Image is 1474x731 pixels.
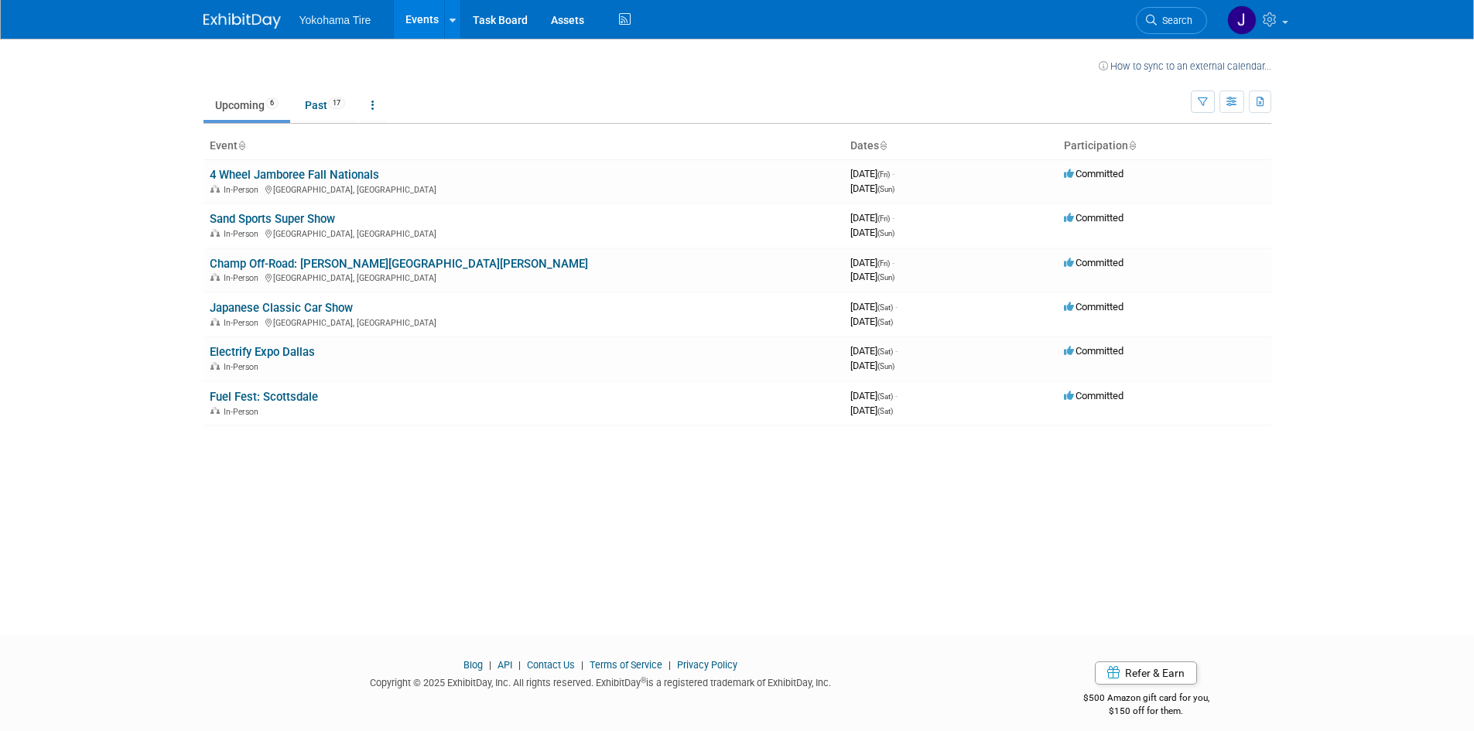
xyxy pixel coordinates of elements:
span: Search [1157,15,1192,26]
th: Participation [1058,133,1271,159]
a: Sort by Participation Type [1128,139,1136,152]
span: [DATE] [850,212,894,224]
span: (Sat) [877,392,893,401]
span: Committed [1064,390,1123,401]
th: Dates [844,133,1058,159]
img: In-Person Event [210,273,220,281]
span: In-Person [224,407,263,417]
span: In-Person [224,185,263,195]
span: - [892,168,894,179]
span: | [485,659,495,671]
span: (Fri) [877,170,890,179]
a: Electrify Expo Dallas [210,345,315,359]
span: (Sun) [877,229,894,237]
span: - [895,345,898,357]
a: Refer & Earn [1095,661,1197,685]
span: [DATE] [850,390,898,401]
div: [GEOGRAPHIC_DATA], [GEOGRAPHIC_DATA] [210,271,838,283]
span: - [895,301,898,313]
span: 6 [265,97,279,109]
div: [GEOGRAPHIC_DATA], [GEOGRAPHIC_DATA] [210,183,838,195]
span: Committed [1064,345,1123,357]
span: Yokohama Tire [299,14,371,26]
img: Jason Heath [1227,5,1257,35]
span: [DATE] [850,360,894,371]
span: [DATE] [850,405,893,416]
span: [DATE] [850,316,893,327]
span: (Sat) [877,303,893,312]
a: Contact Us [527,659,575,671]
a: 4 Wheel Jamboree Fall Nationals [210,168,379,182]
sup: ® [641,676,646,685]
a: Champ Off-Road: [PERSON_NAME][GEOGRAPHIC_DATA][PERSON_NAME] [210,257,588,271]
div: [GEOGRAPHIC_DATA], [GEOGRAPHIC_DATA] [210,227,838,239]
span: [DATE] [850,301,898,313]
a: Blog [463,659,483,671]
span: (Sun) [877,362,894,371]
a: Sand Sports Super Show [210,212,335,226]
div: Copyright © 2025 ExhibitDay, Inc. All rights reserved. ExhibitDay is a registered trademark of Ex... [203,672,999,690]
span: Committed [1064,257,1123,268]
img: In-Person Event [210,362,220,370]
span: In-Person [224,229,263,239]
a: Search [1136,7,1207,34]
a: Sort by Event Name [238,139,245,152]
span: In-Person [224,318,263,328]
a: Terms of Service [590,659,662,671]
span: [DATE] [850,345,898,357]
a: Past17 [293,91,357,120]
span: Committed [1064,301,1123,313]
span: [DATE] [850,227,894,238]
img: In-Person Event [210,407,220,415]
span: [DATE] [850,257,894,268]
img: In-Person Event [210,185,220,193]
span: (Sun) [877,273,894,282]
span: (Fri) [877,214,890,223]
span: In-Person [224,362,263,372]
span: | [665,659,675,671]
span: | [515,659,525,671]
span: - [892,212,894,224]
div: [GEOGRAPHIC_DATA], [GEOGRAPHIC_DATA] [210,316,838,328]
a: Japanese Classic Car Show [210,301,353,315]
span: (Sat) [877,407,893,415]
span: [DATE] [850,271,894,282]
span: [DATE] [850,168,894,179]
span: (Fri) [877,259,890,268]
a: Fuel Fest: Scottsdale [210,390,318,404]
span: Committed [1064,168,1123,179]
div: $150 off for them. [1021,705,1271,718]
span: [DATE] [850,183,894,194]
span: - [892,257,894,268]
span: | [577,659,587,671]
span: (Sat) [877,318,893,326]
a: How to sync to an external calendar... [1099,60,1271,72]
span: In-Person [224,273,263,283]
span: (Sun) [877,185,894,193]
span: 17 [328,97,345,109]
span: Committed [1064,212,1123,224]
span: (Sat) [877,347,893,356]
div: $500 Amazon gift card for you, [1021,681,1271,717]
img: In-Person Event [210,229,220,237]
th: Event [203,133,844,159]
a: API [498,659,512,671]
a: Privacy Policy [677,659,737,671]
img: In-Person Event [210,318,220,326]
span: - [895,390,898,401]
a: Upcoming6 [203,91,290,120]
img: ExhibitDay [203,13,281,29]
a: Sort by Start Date [879,139,887,152]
